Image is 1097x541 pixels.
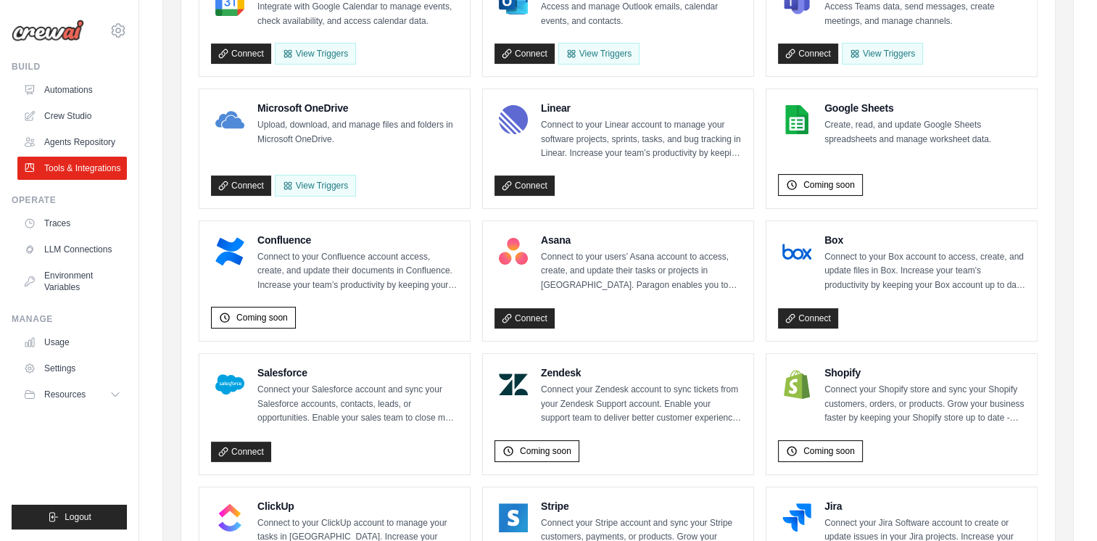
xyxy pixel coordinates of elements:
h4: Google Sheets [824,101,1025,115]
div: Operate [12,194,127,206]
: View Triggers [275,175,356,197]
img: Linear Logo [499,105,528,134]
h4: Jira [824,499,1025,513]
a: Tools & Integrations [17,157,127,180]
button: View Triggers [275,43,356,65]
h4: Stripe [541,499,742,513]
p: Upload, download, and manage files and folders in Microsoft OneDrive. [257,118,458,146]
a: Usage [17,331,127,354]
img: Asana Logo [499,237,528,266]
p: Connect your Salesforce account and sync your Salesforce accounts, contacts, leads, or opportunit... [257,383,458,426]
img: Jira Logo [782,503,811,532]
a: Connect [494,308,555,329]
img: Logo [12,20,84,41]
h4: Linear [541,101,742,115]
a: Crew Studio [17,104,127,128]
a: Connect [211,442,271,462]
a: Connect [778,308,838,329]
h4: Box [824,233,1025,247]
: View Triggers [558,43,639,65]
p: Connect your Shopify store and sync your Shopify customers, orders, or products. Grow your busine... [824,383,1025,426]
img: Shopify Logo [782,370,811,399]
span: Coming soon [520,445,571,457]
img: Box Logo [782,237,811,266]
p: Connect your Zendesk account to sync tickets from your Zendesk Support account. Enable your suppo... [541,383,742,426]
: View Triggers [842,43,923,65]
a: Connect [778,44,838,64]
img: Microsoft OneDrive Logo [215,105,244,134]
span: Coming soon [803,445,855,457]
a: Connect [211,175,271,196]
a: Environment Variables [17,264,127,299]
p: Connect to your Box account to access, create, and update files in Box. Increase your team’s prod... [824,250,1025,293]
img: ClickUp Logo [215,503,244,532]
a: Agents Repository [17,131,127,154]
div: Build [12,61,127,73]
span: Resources [44,389,86,400]
span: Coming soon [236,312,288,323]
img: Zendesk Logo [499,370,528,399]
h4: Salesforce [257,366,458,380]
h4: Asana [541,233,742,247]
a: Connect [211,44,271,64]
img: Confluence Logo [215,237,244,266]
img: Salesforce Logo [215,370,244,399]
p: Connect to your users’ Asana account to access, create, and update their tasks or projects in [GE... [541,250,742,293]
div: Manage [12,313,127,325]
span: Coming soon [803,179,855,191]
button: Resources [17,383,127,406]
a: Automations [17,78,127,102]
h4: Confluence [257,233,458,247]
a: Connect [494,175,555,196]
h4: Zendesk [541,366,742,380]
img: Stripe Logo [499,503,528,532]
p: Connect to your Confluence account access, create, and update their documents in Confluence. Incr... [257,250,458,293]
p: Create, read, and update Google Sheets spreadsheets and manage worksheet data. [824,118,1025,146]
h4: Microsoft OneDrive [257,101,458,115]
span: Logout [65,511,91,523]
a: Connect [494,44,555,64]
a: LLM Connections [17,238,127,261]
button: Logout [12,505,127,529]
h4: Shopify [824,366,1025,380]
img: Google Sheets Logo [782,105,811,134]
h4: ClickUp [257,499,458,513]
p: Connect to your Linear account to manage your software projects, sprints, tasks, and bug tracking... [541,118,742,161]
a: Traces [17,212,127,235]
a: Settings [17,357,127,380]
